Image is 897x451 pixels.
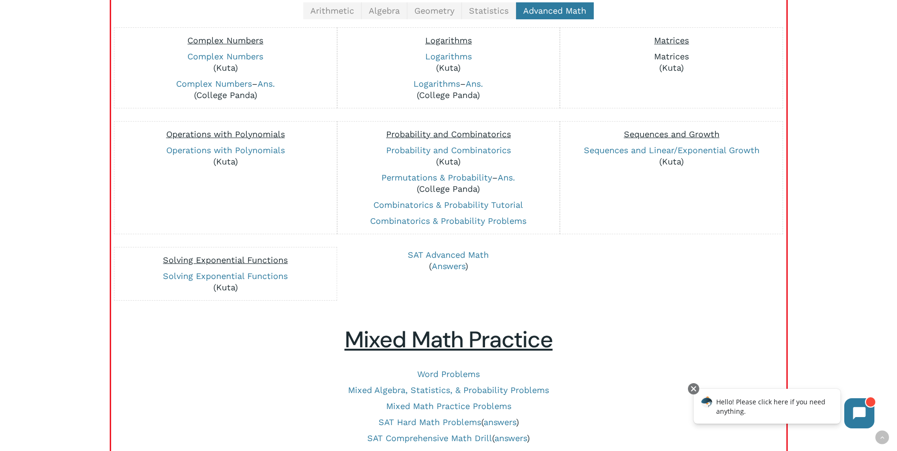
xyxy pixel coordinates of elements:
span: Probability and Combinatorics [386,129,511,139]
p: (Kuta) [119,51,332,74]
a: Mixed Math Practice Problems [386,401,511,411]
u: Mixed Math Practice [345,325,553,354]
a: answers [494,433,527,443]
a: Combinatorics & Probability Problems [370,216,526,226]
span: Solving Exponential Functions [163,255,288,265]
a: Advanced Math [516,2,594,19]
a: SAT Advanced Math [408,250,489,260]
p: ( ) [121,417,776,428]
a: answers [484,417,516,427]
a: Ans. [498,172,515,182]
span: Arithmetic [310,6,354,16]
p: (Kuta) [342,51,555,74]
a: SAT Hard Math Problems [379,417,481,427]
a: Combinatorics & Probability Tutorial [373,200,523,210]
span: Matrices [654,35,689,45]
a: Arithmetic [303,2,362,19]
a: Logarithms [425,51,472,61]
span: Statistics [469,6,509,16]
a: Statistics [462,2,516,19]
span: Logarithms [425,35,472,45]
p: (Kuta) [565,51,778,74]
p: – (College Panda) [342,78,555,101]
a: Geometry [407,2,462,19]
a: Ans. [258,79,275,89]
a: Complex Numbers [176,79,252,89]
p: – (College Panda) [119,78,332,101]
a: Permutations & Probability [381,172,492,182]
a: Solving Exponential Functions [163,271,288,281]
a: Mixed Algebra, Statistics, & Probability Problems [348,385,549,395]
a: SAT Comprehensive Math Drill [367,433,492,443]
a: Ans. [466,79,483,89]
p: (Kuta) [119,271,332,293]
a: Sequences and Linear/Exponential Growth [584,145,760,155]
a: Probability and Combinatorics [386,145,511,155]
a: Matrices [654,51,689,61]
span: Advanced Math [523,6,586,16]
p: (Kuta) [342,145,555,167]
span: Geometry [414,6,454,16]
a: Operations with Polynomials [166,145,285,155]
p: ( ) [121,433,776,444]
span: Sequences and Growth [624,129,719,139]
p: – (College Panda) [342,172,555,195]
a: Answers [432,261,465,271]
span: Operations with Polynomials [166,129,285,139]
iframe: Chatbot [684,381,884,438]
p: (Kuta) [119,145,332,167]
a: Logarithms [413,79,460,89]
p: ( ) [344,249,553,272]
a: Algebra [362,2,407,19]
a: Complex Numbers [187,51,263,61]
span: Algebra [369,6,400,16]
span: Complex Numbers [187,35,263,45]
a: Word Problems [417,369,480,379]
p: (Kuta) [565,145,778,167]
